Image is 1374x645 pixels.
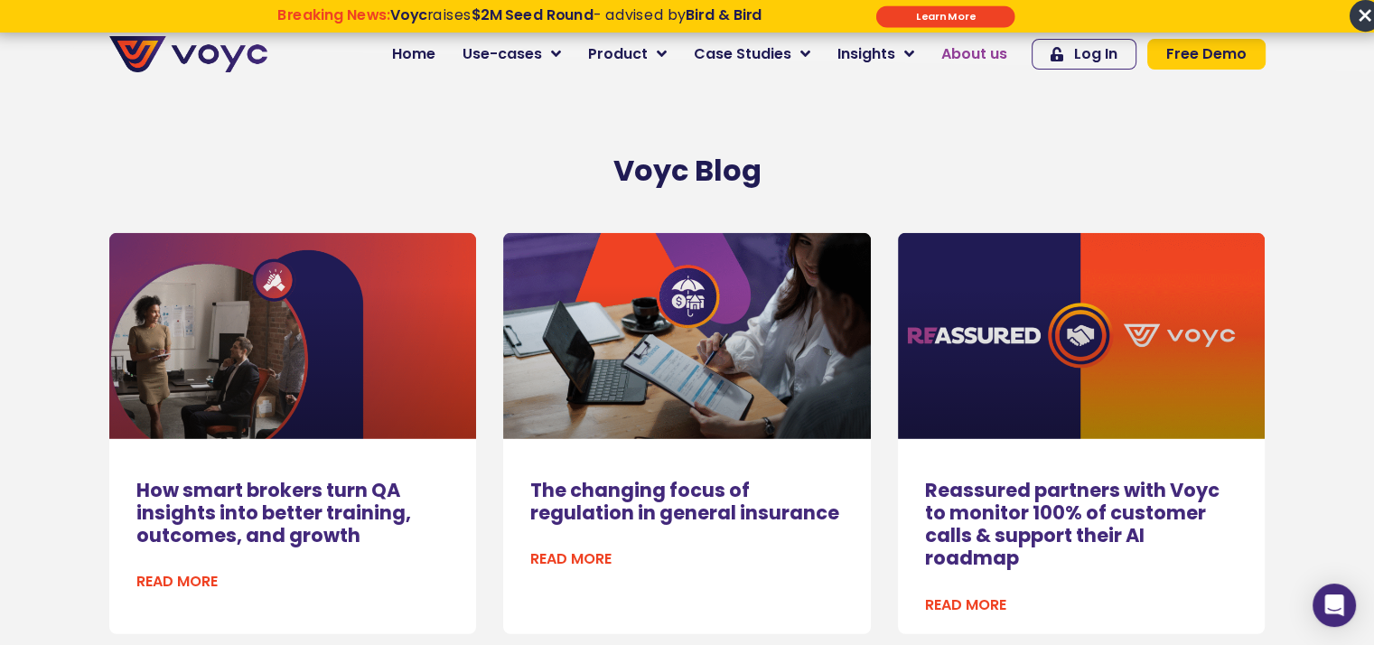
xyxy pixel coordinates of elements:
[837,43,895,65] span: Insights
[530,477,839,526] a: The changing focus of regulation in general insurance
[1074,47,1117,61] span: Log In
[1032,39,1136,70] a: Log In
[680,36,824,72] a: Case Studies
[1166,47,1247,61] span: Free Demo
[277,5,390,25] strong: Breaking News:
[588,43,648,65] span: Product
[392,43,435,65] span: Home
[173,154,1202,188] h2: Voyc Blog
[379,36,449,72] a: Home
[941,43,1007,65] span: About us
[239,72,285,93] span: Phone
[925,477,1220,572] a: Reassured partners with Voyc to monitor 100% of customer calls & support their AI roadmap
[530,548,612,570] a: Read more about The changing focus of regulation in general insurance
[928,36,1021,72] a: About us
[471,5,593,25] strong: $2M Seed Round
[876,5,1015,27] div: Submit
[239,146,301,167] span: Job title
[390,5,762,25] span: raises - advised by
[1313,584,1356,627] div: Open Intercom Messenger
[390,5,427,25] strong: Voyc
[449,36,575,72] a: Use-cases
[136,571,218,593] a: Read more about How smart brokers turn QA insights into better training, outcomes, and growth
[685,5,762,25] strong: Bird & Bird
[372,376,457,394] a: Privacy Policy
[824,36,928,72] a: Insights
[204,6,835,41] div: Breaking News: Voyc raises $2M Seed Round - advised by Bird & Bird
[694,43,791,65] span: Case Studies
[109,36,267,72] img: voyc-full-logo
[1147,39,1266,70] a: Free Demo
[463,43,542,65] span: Use-cases
[925,594,1006,616] a: Read more about Reassured partners with Voyc to monitor 100% of customer calls & support their AI...
[136,477,411,548] a: How smart brokers turn QA insights into better training, outcomes, and growth
[575,36,680,72] a: Product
